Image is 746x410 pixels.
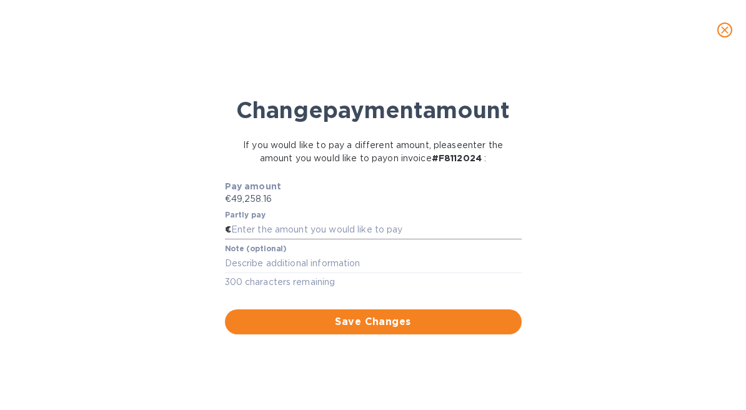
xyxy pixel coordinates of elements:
p: 300 characters remaining [225,275,522,289]
p: If you would like to pay a different amount, please enter the amount you would like to pay on inv... [232,139,514,165]
button: Save Changes [225,309,522,334]
input: Enter the amount you would like to pay [231,221,522,239]
label: Partly pay [225,211,266,219]
b: Pay amount [225,181,282,191]
p: €49,258.16 [225,192,522,206]
button: close [710,15,740,45]
b: # F8112024 [432,153,482,163]
div: € [225,221,231,239]
label: Note (optional) [225,245,286,252]
span: Save Changes [235,314,512,329]
b: Change payment amount [236,96,510,124]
